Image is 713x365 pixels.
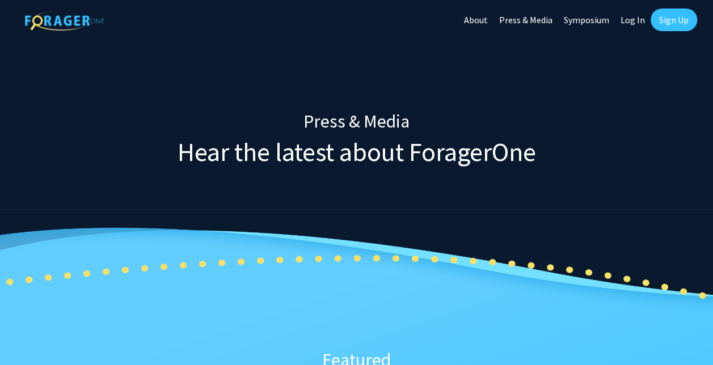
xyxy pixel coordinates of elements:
[651,9,697,31] a: Sign Up
[25,11,104,31] img: ForagerOne Logo
[53,111,660,132] h3: Press & Media
[53,137,660,168] h1: Hear the latest about ForagerOne
[9,314,48,356] iframe: Chat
